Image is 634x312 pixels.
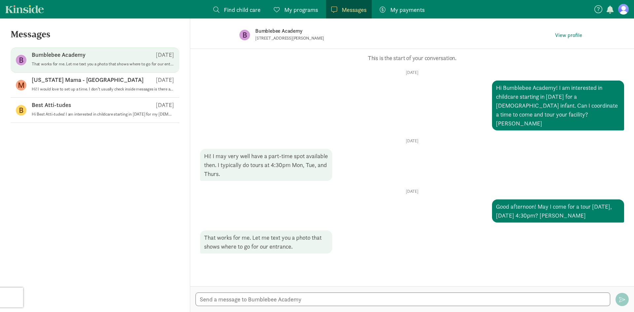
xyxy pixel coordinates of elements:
div: That works for me. Let me text you a photo that shows where to go for our entrance. [200,230,332,254]
p: [STREET_ADDRESS][PERSON_NAME] [255,36,417,41]
p: [DATE] [200,70,624,75]
p: Hi Best Atti-tudes! I am interested in childcare starting in [DATE] for my [DEMOGRAPHIC_DATA] inf... [32,112,174,117]
div: Hi! I may very well have a part-time spot available then. I typically do tours at 4:30pm Mon, Tue... [200,149,332,181]
p: [DATE] [156,101,174,109]
div: Hi Bumblebee Academy! I am interested in childcare starting in [DATE] for a [DEMOGRAPHIC_DATA] in... [492,81,624,130]
a: Kinside [5,5,44,13]
span: My payments [390,5,425,14]
figure: M [16,80,26,90]
p: That works for me. Let me text you a photo that shows where to go for our entrance. [32,61,174,67]
p: [DATE] [200,138,624,144]
figure: B [16,55,26,65]
span: View profile [555,31,582,39]
span: Messages [342,5,367,14]
span: My programs [284,5,318,14]
button: View profile [552,31,585,40]
p: [DATE] [156,76,174,84]
div: Good afternoon! May I come for a tour [DATE], [DATE] 4:30pm? [PERSON_NAME] [492,199,624,223]
p: Bumblebee Academy [255,26,463,36]
figure: B [239,30,250,40]
p: [US_STATE] Mama - [GEOGRAPHIC_DATA] [32,76,144,84]
figure: B [16,105,26,116]
a: View profile [552,30,585,40]
p: [DATE] [156,51,174,59]
p: Bumblebee Academy [32,51,86,59]
p: [DATE] [200,189,624,194]
span: Find child care [224,5,261,14]
p: Best Atti-tudes [32,101,71,109]
p: Hi! I would love to set up a time. I don’t usually check inside messages is there anyway you woul... [32,87,174,92]
p: This is the start of your conversation. [200,54,624,62]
